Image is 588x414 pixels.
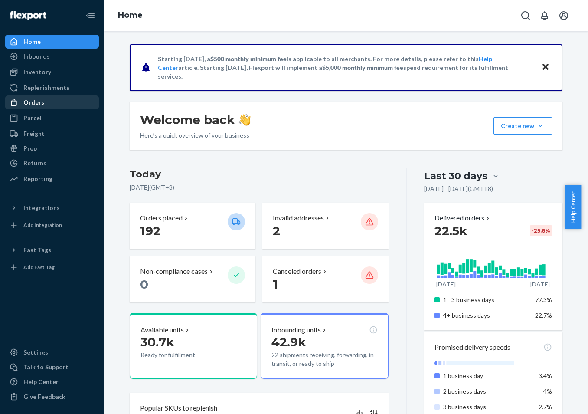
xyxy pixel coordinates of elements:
button: Available units30.7kReady for fulfillment [130,313,257,379]
div: Fast Tags [23,246,51,254]
div: Give Feedback [23,392,65,401]
button: Open Search Box [517,7,534,24]
div: Home [23,37,41,46]
a: Parcel [5,111,99,125]
div: Help Center [23,378,59,386]
span: 2 [273,223,280,238]
button: Delivered orders [434,213,491,223]
a: Returns [5,156,99,170]
div: Parcel [23,114,42,122]
button: Open notifications [536,7,553,24]
img: hand-wave emoji [238,114,251,126]
div: Returns [23,159,46,168]
p: Available units [140,325,184,335]
p: Canceled orders [273,266,321,276]
div: Settings [23,348,48,357]
button: Open account menu [555,7,572,24]
p: 1 business day [443,371,529,380]
p: 4+ business days [443,311,529,320]
p: Popular SKUs to replenish [140,403,217,413]
p: [DATE] [530,280,550,289]
div: Talk to Support [23,363,69,371]
p: 3 business days [443,403,529,411]
button: Orders placed 192 [130,203,255,249]
p: [DATE] ( GMT+8 ) [130,183,389,192]
button: Non-compliance cases 0 [130,256,255,302]
h1: Welcome back [140,112,251,128]
p: 1 - 3 business days [443,296,529,304]
p: Invalid addresses [273,213,324,223]
button: Close [540,61,551,74]
a: Freight [5,127,99,141]
span: 4% [543,388,552,395]
a: Add Fast Tag [5,260,99,274]
a: Reporting [5,172,99,186]
span: 22.5k [434,223,467,238]
p: Here’s a quick overview of your business [140,131,251,140]
p: Starting [DATE], a is applicable to all merchants. For more details, please refer to this article... [158,55,533,81]
p: [DATE] [436,280,456,289]
span: 2.7% [539,403,552,411]
a: Settings [5,345,99,359]
a: Home [5,35,99,49]
div: Freight [23,129,45,138]
span: $5,000 monthly minimum fee [322,64,403,71]
div: Reporting [23,174,52,183]
span: $500 monthly minimum fee [210,55,287,62]
div: Inbounds [23,52,50,61]
span: 1 [273,277,278,292]
div: -25.6 % [530,225,552,236]
span: 22.7% [535,312,552,319]
a: Prep [5,141,99,155]
span: 3.4% [539,372,552,379]
button: Invalid addresses 2 [262,203,388,249]
button: Canceled orders 1 [262,256,388,302]
p: Inbounding units [271,325,321,335]
p: 2 business days [443,387,529,396]
a: Inventory [5,65,99,79]
div: Integrations [23,204,60,212]
img: Flexport logo [10,11,46,20]
p: Non-compliance cases [140,266,208,276]
a: Help Center [5,375,99,389]
p: [DATE] - [DATE] ( GMT+8 ) [424,184,493,193]
a: Inbounds [5,49,99,63]
button: Create new [493,117,552,135]
a: Orders [5,95,99,109]
span: 0 [140,277,148,292]
button: Give Feedback [5,390,99,404]
a: Home [118,10,143,20]
div: Replenishments [23,83,69,92]
div: Inventory [23,68,51,76]
p: Ready for fulfillment [140,351,221,359]
a: Replenishments [5,81,99,95]
button: Help Center [565,185,581,229]
span: 77.3% [535,296,552,303]
h3: Today [130,168,389,181]
button: Integrations [5,201,99,215]
div: Add Fast Tag [23,263,55,271]
button: Close Navigation [82,7,99,24]
a: Add Integration [5,218,99,232]
p: 22 shipments receiving, forwarding, in transit, or ready to ship [271,351,377,368]
span: 42.9k [271,335,306,349]
span: 30.7k [140,335,174,349]
div: Add Integration [23,221,62,229]
div: Orders [23,98,44,107]
a: Talk to Support [5,360,99,374]
div: Last 30 days [424,169,487,183]
button: Inbounding units42.9k22 shipments receiving, forwarding, in transit, or ready to ship [261,313,388,379]
div: Prep [23,144,37,153]
ol: breadcrumbs [111,3,150,28]
button: Fast Tags [5,243,99,257]
p: Promised delivery speeds [434,342,510,352]
span: 192 [140,223,160,238]
p: Orders placed [140,213,183,223]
